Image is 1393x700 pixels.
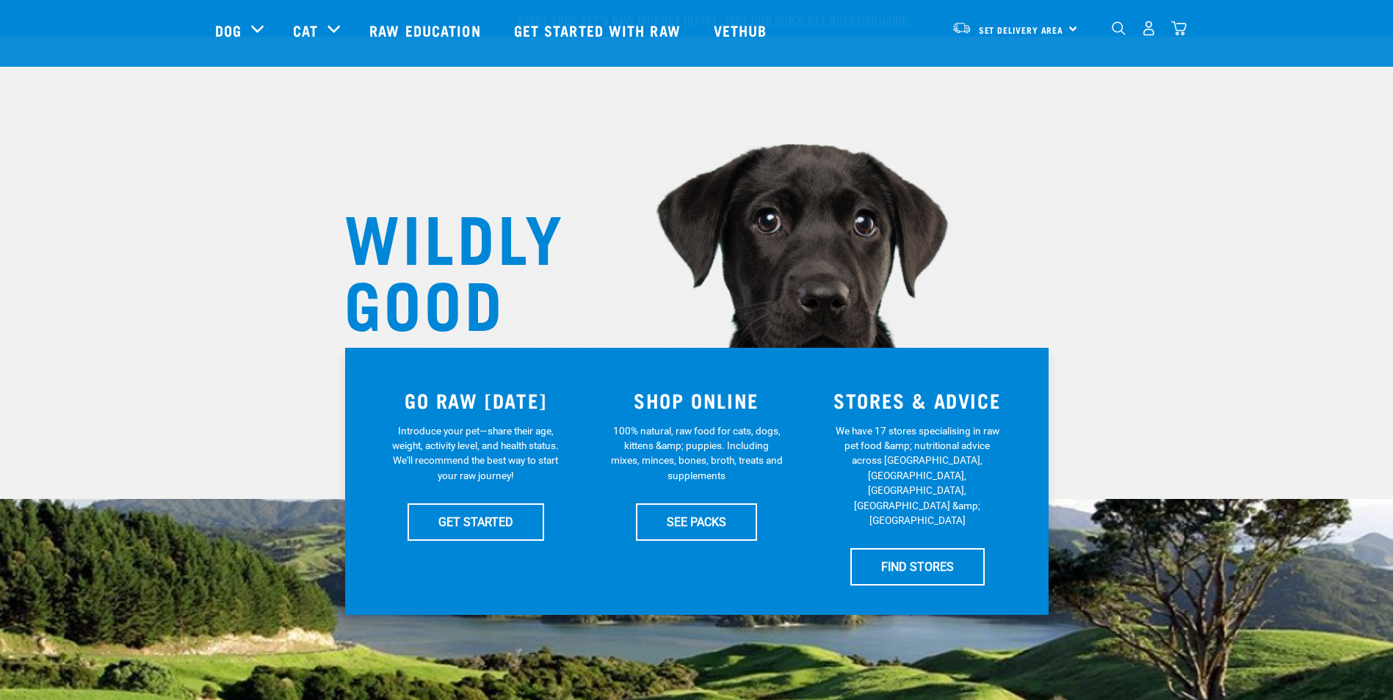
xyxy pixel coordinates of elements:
[389,423,562,484] p: Introduce your pet—share their age, weight, activity level, and health status. We'll recommend th...
[831,423,1004,528] p: We have 17 stores specialising in raw pet food &amp; nutritional advice across [GEOGRAPHIC_DATA],...
[952,21,972,34] img: van-moving.png
[636,503,757,540] a: SEE PACKS
[499,1,699,59] a: Get started with Raw
[1141,21,1157,36] img: user.png
[215,19,242,41] a: Dog
[1171,21,1187,36] img: home-icon@2x.png
[375,389,578,412] h3: GO RAW [DATE]
[610,423,783,484] p: 100% natural, raw food for cats, dogs, kittens &amp; puppies. Including mixes, minces, bones, bro...
[816,389,1019,412] h3: STORES & ADVICE
[1112,21,1126,35] img: home-icon-1@2x.png
[979,27,1064,32] span: Set Delivery Area
[293,19,318,41] a: Cat
[355,1,499,59] a: Raw Education
[408,503,544,540] a: GET STARTED
[595,389,798,412] h3: SHOP ONLINE
[850,548,985,585] a: FIND STORES
[344,202,638,400] h1: WILDLY GOOD NUTRITION
[699,1,786,59] a: Vethub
